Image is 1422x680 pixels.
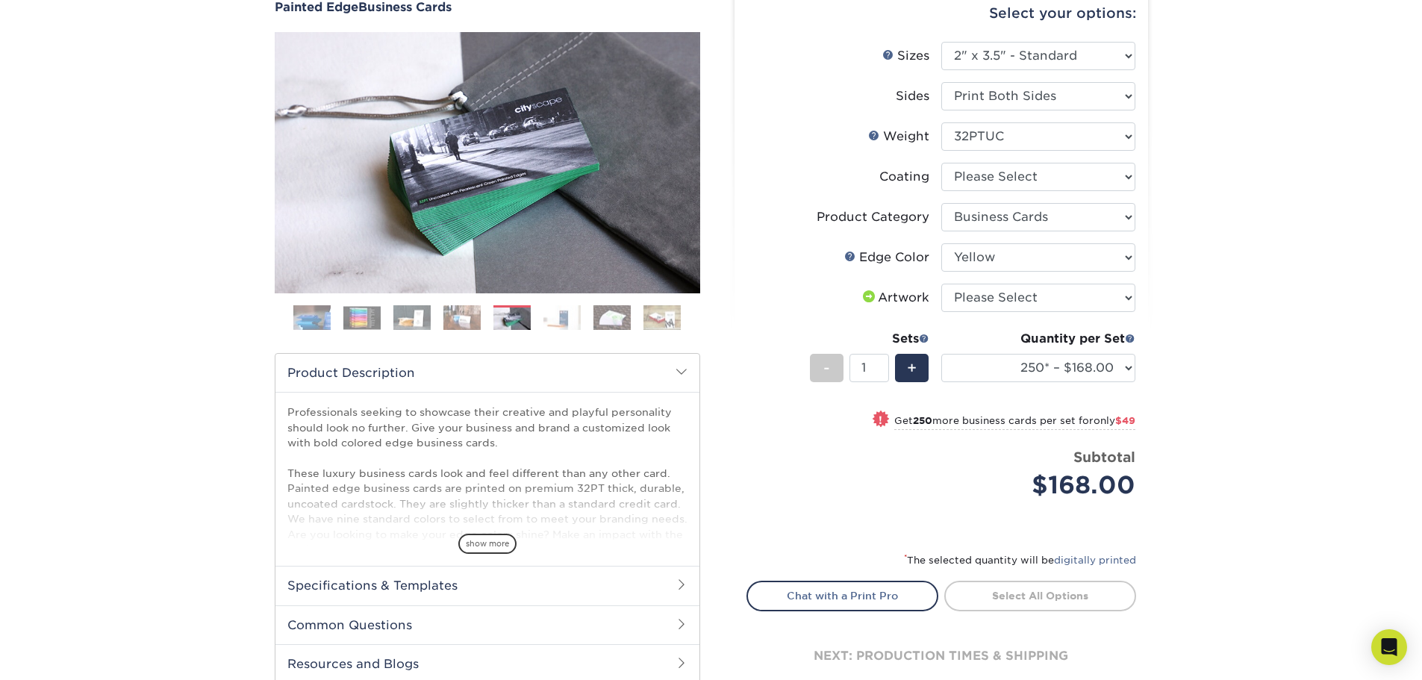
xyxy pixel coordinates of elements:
[275,354,699,392] h2: Product Description
[879,412,882,428] span: !
[879,168,929,186] div: Coating
[543,305,581,331] img: Business Cards 06
[1054,555,1136,566] a: digitally printed
[894,415,1135,430] small: Get more business cards per set for
[868,128,929,146] div: Weight
[904,555,1136,566] small: The selected quantity will be
[860,289,929,307] div: Artwork
[844,249,929,266] div: Edge Color
[896,87,929,105] div: Sides
[810,330,929,348] div: Sets
[593,305,631,331] img: Business Cards 07
[393,305,431,331] img: Business Cards 03
[907,357,917,379] span: +
[882,47,929,65] div: Sizes
[493,306,531,332] img: Business Cards 05
[1371,629,1407,665] div: Open Intercom Messenger
[275,566,699,605] h2: Specifications & Templates
[944,581,1136,611] a: Select All Options
[643,305,681,331] img: Business Cards 08
[941,330,1135,348] div: Quantity per Set
[275,16,700,310] img: Painted Edge 05
[293,299,331,337] img: Business Cards 01
[952,467,1135,503] div: $168.00
[275,605,699,644] h2: Common Questions
[1073,449,1135,465] strong: Subtotal
[913,415,932,426] strong: 250
[817,208,929,226] div: Product Category
[458,534,517,554] span: show more
[443,305,481,331] img: Business Cards 04
[343,306,381,329] img: Business Cards 02
[823,357,830,379] span: -
[1115,415,1135,426] span: $49
[746,581,938,611] a: Chat with a Print Pro
[1094,415,1135,426] span: only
